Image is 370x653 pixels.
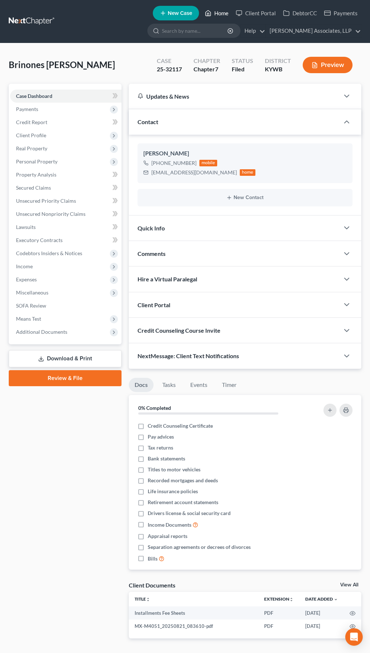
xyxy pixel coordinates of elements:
div: Chapter [194,57,220,65]
span: Bills [148,555,158,562]
button: Preview [303,57,353,73]
a: Titleunfold_more [135,596,150,602]
a: Tasks [156,378,182,392]
i: expand_more [334,597,338,602]
button: New Contact [143,195,347,201]
a: [PERSON_NAME] Associates, LLP [266,24,361,37]
strong: 0% Completed [138,405,171,411]
div: home [240,169,256,176]
a: Lawsuits [10,221,122,234]
div: District [265,57,291,65]
span: Means Test [16,316,41,322]
div: [PERSON_NAME] [143,149,347,158]
span: Pay advices [148,433,174,440]
td: [DATE] [299,620,344,633]
span: Appraisal reports [148,533,187,540]
span: Tax returns [148,444,173,451]
span: Separation agreements or decrees of divorces [148,543,251,551]
div: Chapter [194,65,220,74]
span: Case Dashboard [16,93,52,99]
div: Updates & News [138,92,331,100]
input: Search by name... [162,24,228,37]
span: Expenses [16,276,37,282]
span: Client Portal [138,301,170,308]
span: New Case [168,11,192,16]
a: Help [241,24,265,37]
a: Client Portal [232,7,279,20]
a: Unsecured Priority Claims [10,194,122,207]
a: DebtorCC [279,7,321,20]
div: 25-32117 [157,65,182,74]
span: Contact [138,118,158,125]
a: Unsecured Nonpriority Claims [10,207,122,221]
div: Case [157,57,182,65]
span: Life insurance policies [148,488,198,495]
span: Drivers license & social security card [148,510,231,517]
span: Lawsuits [16,224,36,230]
a: View All [340,582,358,587]
div: [EMAIL_ADDRESS][DOMAIN_NAME] [151,169,237,176]
span: Recorded mortgages and deeds [148,477,218,484]
span: Personal Property [16,158,57,165]
td: PDF [258,620,299,633]
div: mobile [199,160,218,166]
td: PDF [258,606,299,620]
span: Client Profile [16,132,46,138]
span: Executory Contracts [16,237,63,243]
a: Events [184,378,213,392]
span: Unsecured Nonpriority Claims [16,211,85,217]
a: Date Added expand_more [305,596,338,602]
div: [PHONE_NUMBER] [151,159,196,167]
span: SOFA Review [16,302,46,309]
a: Docs [129,378,154,392]
a: Case Dashboard [10,90,122,103]
span: Real Property [16,145,47,151]
span: Brinones [PERSON_NAME] [9,59,115,70]
span: Retirement account statements [148,499,218,506]
a: Timer [216,378,242,392]
i: unfold_more [289,597,294,602]
div: KYWB [265,65,291,74]
div: Status [232,57,253,65]
a: Credit Report [10,116,122,129]
span: NextMessage: Client Text Notifications [138,352,239,359]
a: Home [201,7,232,20]
a: Executory Contracts [10,234,122,247]
td: MX-M4051_20250821_083610-pdf [129,620,258,633]
span: Codebtors Insiders & Notices [16,250,82,256]
a: Secured Claims [10,181,122,194]
a: Download & Print [9,350,122,367]
span: Credit Counseling Course Invite [138,327,220,334]
span: Unsecured Priority Claims [16,198,76,204]
a: Payments [321,7,361,20]
span: Additional Documents [16,329,67,335]
span: Income [16,263,33,269]
div: Client Documents [129,581,175,589]
div: Open Intercom Messenger [345,628,363,646]
a: Property Analysis [10,168,122,181]
span: 7 [215,66,218,72]
td: Installments Fee Sheets [129,606,258,620]
span: Quick Info [138,225,165,231]
i: unfold_more [146,597,150,602]
a: SOFA Review [10,299,122,312]
span: Income Documents [148,521,191,529]
span: Miscellaneous [16,289,48,296]
span: Property Analysis [16,171,56,178]
div: Filed [232,65,253,74]
a: Review & File [9,370,122,386]
span: Comments [138,250,166,257]
td: [DATE] [299,606,344,620]
span: Credit Counseling Certificate [148,422,213,430]
span: Hire a Virtual Paralegal [138,276,197,282]
a: Extensionunfold_more [264,596,294,602]
span: Credit Report [16,119,47,125]
span: Payments [16,106,38,112]
span: Bank statements [148,455,185,462]
span: Secured Claims [16,185,51,191]
span: Titles to motor vehicles [148,466,200,473]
